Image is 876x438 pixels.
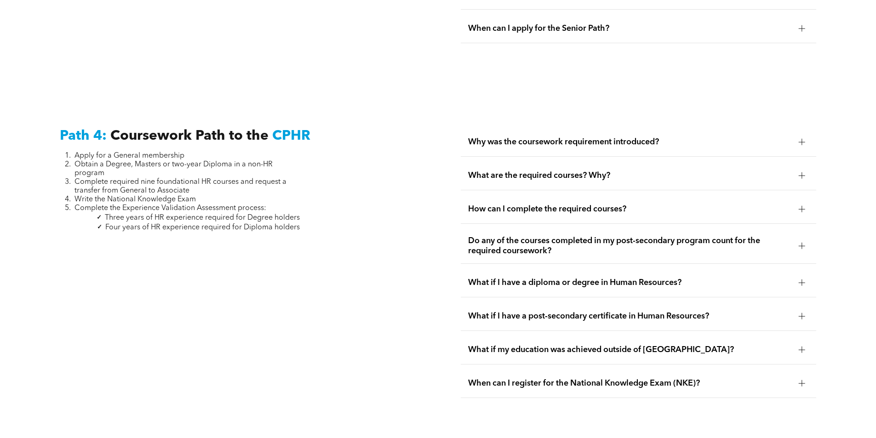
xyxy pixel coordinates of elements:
span: When can I register for the National Knowledge Exam (NKE)? [468,378,791,388]
span: Three years of HR experience required for Degree holders [105,214,300,222]
span: Obtain a Degree, Masters or two-year Diploma in a non-HR program [74,161,273,177]
span: Four years of HR experience required for Diploma holders [105,224,300,231]
span: Complete the Experience Validation Assessment process: [74,205,266,212]
span: CPHR [272,129,310,143]
span: Write the National Knowledge Exam [74,196,196,203]
span: What are the required courses? Why? [468,171,791,181]
span: How can I complete the required courses? [468,204,791,214]
span: Coursework Path to the [110,129,269,143]
span: Apply for a General membership [74,152,184,159]
span: When can I apply for the Senior Path? [468,23,791,34]
span: What if my education was achieved outside of [GEOGRAPHIC_DATA]? [468,345,791,355]
span: What if I have a post-secondary certificate in Human Resources? [468,311,791,321]
span: Path 4: [60,129,107,143]
span: Why was the coursework requirement introduced? [468,137,791,147]
span: What if I have a diploma or degree in Human Resources? [468,278,791,288]
span: Do any of the courses completed in my post-secondary program count for the required coursework? [468,236,791,256]
span: Complete required nine foundational HR courses and request a transfer from General to Associate [74,178,286,194]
